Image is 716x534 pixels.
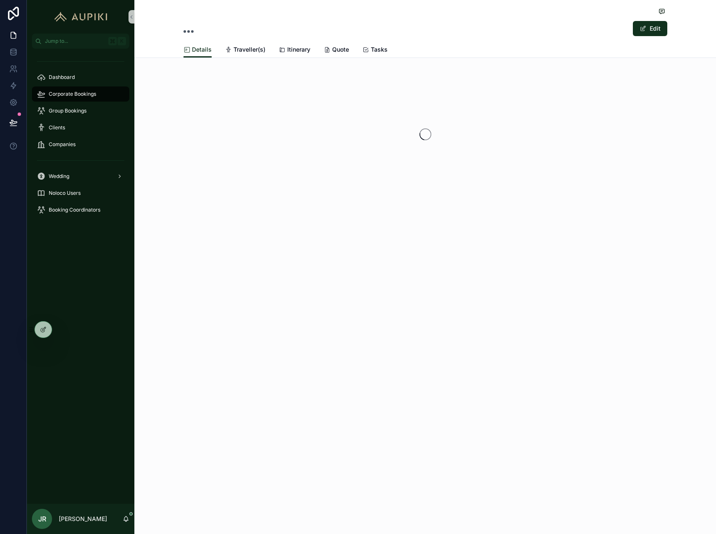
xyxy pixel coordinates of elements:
[184,42,212,58] a: Details
[32,103,129,118] a: Group Bookings
[38,514,46,524] span: JR
[633,21,667,36] button: Edit
[45,38,105,44] span: Jump to...
[233,45,265,54] span: Traveller(s)
[362,42,388,59] a: Tasks
[279,42,310,59] a: Itinerary
[32,70,129,85] a: Dashboard
[49,107,87,114] span: Group Bookings
[118,38,125,44] span: K
[32,34,129,49] button: Jump to...K
[332,45,349,54] span: Quote
[49,207,100,213] span: Booking Coordinators
[59,515,107,523] p: [PERSON_NAME]
[225,42,265,59] a: Traveller(s)
[27,49,134,228] div: scrollable content
[324,42,349,59] a: Quote
[49,190,81,196] span: Noloco Users
[49,124,65,131] span: Clients
[32,120,129,135] a: Clients
[371,45,388,54] span: Tasks
[192,45,212,54] span: Details
[49,74,75,81] span: Dashboard
[287,45,310,54] span: Itinerary
[32,186,129,201] a: Noloco Users
[50,10,111,24] img: App logo
[49,141,76,148] span: Companies
[49,91,96,97] span: Corporate Bookings
[32,169,129,184] a: Wedding
[32,86,129,102] a: Corporate Bookings
[49,173,69,180] span: Wedding
[32,202,129,217] a: Booking Coordinators
[32,137,129,152] a: Companies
